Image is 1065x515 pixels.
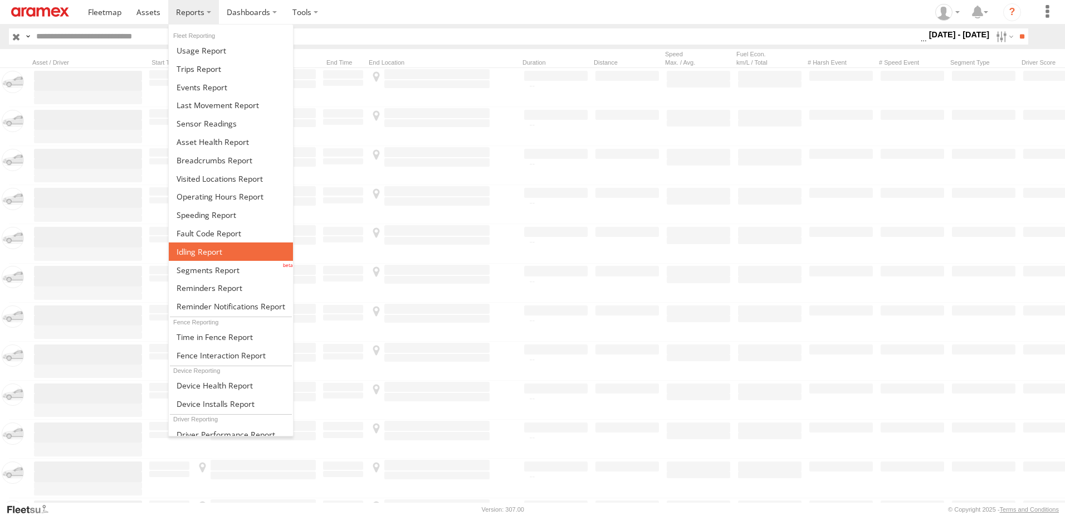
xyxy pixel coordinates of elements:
label: Search Query [23,28,32,45]
div: Click to Sort [322,59,364,66]
a: Idling Report [169,242,293,261]
a: Device Installs Report [169,395,293,413]
a: Service Reminder Notifications Report [169,297,293,315]
i: ? [1003,3,1021,21]
a: Time in Fences Report [169,328,293,346]
img: aramex-logo.svg [11,7,69,17]
a: Trips Report [169,60,293,78]
div: Click to Sort [148,59,190,66]
label: Search Filter Options [991,28,1015,45]
label: [DATE] - [DATE] [927,28,992,41]
div: © Copyright 2025 - [948,506,1059,513]
a: Last Movement Report [169,96,293,114]
a: Asset Health Report [169,133,293,151]
a: Visited Locations Report [169,169,293,188]
a: Visit our Website [6,504,57,515]
a: Asset Operating Hours Report [169,187,293,206]
a: Device Health Report [169,376,293,395]
div: Fatimah Alqatari [931,4,964,21]
a: Driver Performance Report [169,425,293,444]
a: Breadcrumbs Report [169,151,293,169]
a: Segments Report [169,261,293,279]
div: Click to Sort [594,59,661,66]
a: Sensor Readings [169,114,293,133]
a: Terms and Conditions [1000,506,1059,513]
a: Fence Interaction Report [169,346,293,365]
a: Fleet Speed Report [169,206,293,224]
a: Usage Report [169,41,293,60]
a: Reminders Report [169,279,293,298]
a: Fault Code Report [169,224,293,242]
div: Version: 307.00 [482,506,524,513]
a: Full Events Report [169,78,293,96]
